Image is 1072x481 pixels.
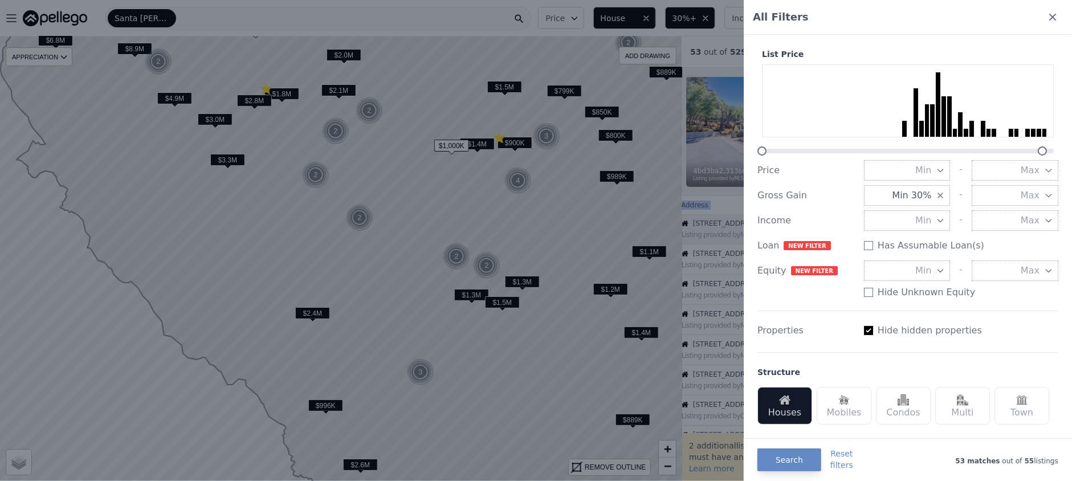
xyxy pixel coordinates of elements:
[757,366,800,378] div: Structure
[757,164,855,177] div: Price
[864,185,951,206] button: Min 30%
[1016,394,1028,406] img: Town
[830,448,853,471] button: Resetfilters
[757,48,1058,60] div: List Price
[757,214,855,227] div: Income
[817,387,871,425] div: Mobiles
[757,324,855,337] div: Properties
[972,185,1058,206] button: Max
[972,210,1058,231] button: Max
[994,387,1049,425] div: Town
[959,160,963,181] div: -
[959,260,963,281] div: -
[959,185,963,206] div: -
[915,264,931,278] span: Min
[757,264,855,278] div: Equity
[972,260,1058,281] button: Max
[956,457,1000,465] span: 53 matches
[853,454,1058,466] div: out of listings
[864,260,951,281] button: Min
[898,394,909,406] img: Condos
[878,324,982,337] label: Hide hidden properties
[935,387,990,425] div: Multi
[757,189,855,202] div: Gross Gain
[753,9,809,25] span: All Filters
[1021,214,1040,227] span: Max
[972,160,1058,181] button: Max
[892,189,931,202] span: Min 30%
[779,394,790,406] img: Houses
[757,387,812,425] div: Houses
[915,214,931,227] span: Min
[838,394,850,406] img: Mobiles
[757,449,821,471] button: Search
[1022,457,1034,465] span: 55
[957,394,968,406] img: Multi
[1021,264,1040,278] span: Max
[864,160,951,181] button: Min
[878,239,984,252] label: Has Assumable Loan(s)
[791,266,838,275] span: NEW FILTER
[878,286,976,299] label: Hide Unknown Equity
[959,210,963,231] div: -
[1021,164,1040,177] span: Max
[757,239,855,252] div: Loan
[1021,189,1040,202] span: Max
[864,210,951,231] button: Min
[876,387,931,425] div: Condos
[915,164,931,177] span: Min
[784,241,830,250] span: NEW FILTER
